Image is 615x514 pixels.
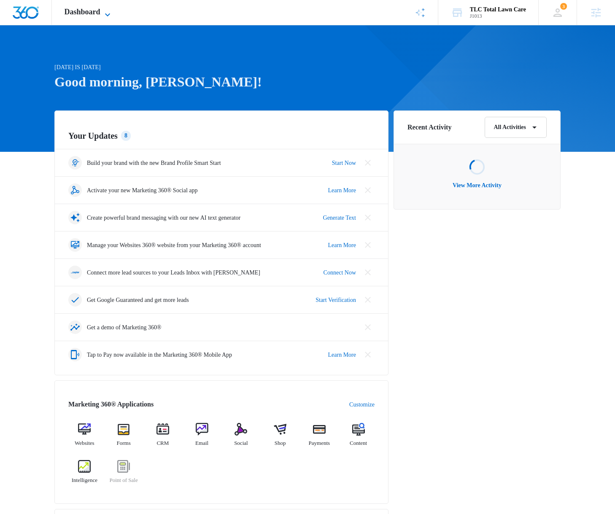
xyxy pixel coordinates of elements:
[54,72,388,92] h1: Good morning, [PERSON_NAME]!
[108,423,140,453] a: Forms
[316,296,356,304] a: Start Verification
[87,159,221,167] p: Build your brand with the new Brand Profile Smart Start
[349,400,375,409] a: Customize
[117,439,131,447] span: Forms
[328,350,356,359] a: Learn More
[361,156,375,170] button: Close
[87,323,162,332] p: Get a demo of Marketing 360®
[560,3,567,10] div: notifications count
[350,439,367,447] span: Content
[147,423,179,453] a: CRM
[87,296,189,304] p: Get Google Guaranteed and get more leads
[72,476,97,484] span: Intelligence
[407,122,451,132] h6: Recent Activity
[68,399,154,409] h2: Marketing 360® Applications
[264,423,297,453] a: Shop
[225,423,257,453] a: Social
[87,241,261,250] p: Manage your Websites 360® website from your Marketing 360® account
[470,13,526,19] div: account id
[110,476,138,484] span: Point of Sale
[195,439,208,447] span: Email
[75,439,94,447] span: Websites
[485,117,547,138] button: All Activities
[328,241,356,250] a: Learn More
[361,320,375,334] button: Close
[309,439,330,447] span: Payments
[108,460,140,490] a: Point of Sale
[560,3,567,10] span: 3
[323,213,356,222] a: Generate Text
[156,439,169,447] span: CRM
[87,186,198,195] p: Activate your new Marketing 360® Social app
[361,266,375,279] button: Close
[275,439,286,447] span: Shop
[361,348,375,361] button: Close
[361,238,375,252] button: Close
[332,159,356,167] a: Start Now
[342,423,375,453] a: Content
[121,131,131,141] div: 8
[361,183,375,197] button: Close
[87,350,232,359] p: Tap to Pay now available in the Marketing 360® Mobile App
[87,268,260,277] p: Connect more lead sources to your Leads Inbox with [PERSON_NAME]
[444,175,510,196] button: View More Activity
[186,423,218,453] a: Email
[68,423,101,453] a: Websites
[328,186,356,195] a: Learn More
[87,213,240,222] p: Create powerful brand messaging with our new AI text generator
[65,8,100,16] span: Dashboard
[324,268,356,277] a: Connect Now
[54,63,388,72] p: [DATE] is [DATE]
[68,129,375,142] h2: Your Updates
[68,460,101,490] a: Intelligence
[303,423,336,453] a: Payments
[361,211,375,224] button: Close
[234,439,248,447] span: Social
[470,6,526,13] div: account name
[361,293,375,307] button: Close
